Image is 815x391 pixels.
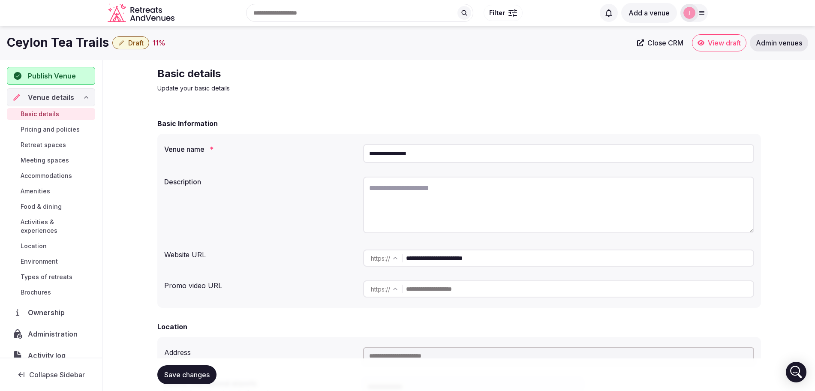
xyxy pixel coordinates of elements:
[108,3,176,23] svg: Retreats and Venues company logo
[7,346,95,364] a: Activity log
[621,3,677,23] button: Add a venue
[128,39,144,47] span: Draft
[28,329,81,339] span: Administration
[28,92,74,102] span: Venue details
[21,187,50,195] span: Amenities
[164,246,356,260] div: Website URL
[28,71,76,81] span: Publish Venue
[7,170,95,182] a: Accommodations
[21,257,58,266] span: Environment
[7,185,95,197] a: Amenities
[157,67,445,81] h2: Basic details
[164,344,356,358] div: Address
[484,5,523,21] button: Filter
[7,201,95,213] a: Food & dining
[157,365,217,384] button: Save changes
[647,39,683,47] span: Close CRM
[21,273,72,281] span: Types of retreats
[164,146,356,153] label: Venue name
[7,123,95,135] a: Pricing and policies
[7,286,95,298] a: Brochures
[21,288,51,297] span: Brochures
[7,271,95,283] a: Types of retreats
[28,307,68,318] span: Ownership
[7,365,95,384] button: Collapse Sidebar
[7,67,95,85] button: Publish Venue
[21,242,47,250] span: Location
[21,141,66,149] span: Retreat spaces
[153,38,165,48] div: 11 %
[7,34,109,51] h1: Ceylon Tea Trails
[164,178,356,185] label: Description
[621,9,677,17] a: Add a venue
[683,7,695,19] img: jen-7867
[7,139,95,151] a: Retreat spaces
[157,322,187,332] h2: Location
[157,118,218,129] h2: Basic Information
[157,84,445,93] p: Update your basic details
[692,34,746,51] a: View draft
[7,154,95,166] a: Meeting spaces
[112,36,149,49] button: Draft
[750,34,808,51] a: Admin venues
[7,108,95,120] a: Basic details
[21,156,69,165] span: Meeting spaces
[21,202,62,211] span: Food & dining
[164,277,356,291] div: Promo video URL
[153,38,165,48] button: 11%
[29,370,85,379] span: Collapse Sidebar
[108,3,176,23] a: Visit the homepage
[21,110,59,118] span: Basic details
[164,370,210,379] span: Save changes
[21,218,92,235] span: Activities & experiences
[21,125,80,134] span: Pricing and policies
[786,362,806,382] div: Open Intercom Messenger
[21,171,72,180] span: Accommodations
[7,325,95,343] a: Administration
[756,39,802,47] span: Admin venues
[7,216,95,237] a: Activities & experiences
[489,9,505,17] span: Filter
[28,350,69,361] span: Activity log
[7,240,95,252] a: Location
[7,304,95,322] a: Ownership
[708,39,741,47] span: View draft
[632,34,689,51] a: Close CRM
[7,256,95,268] a: Environment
